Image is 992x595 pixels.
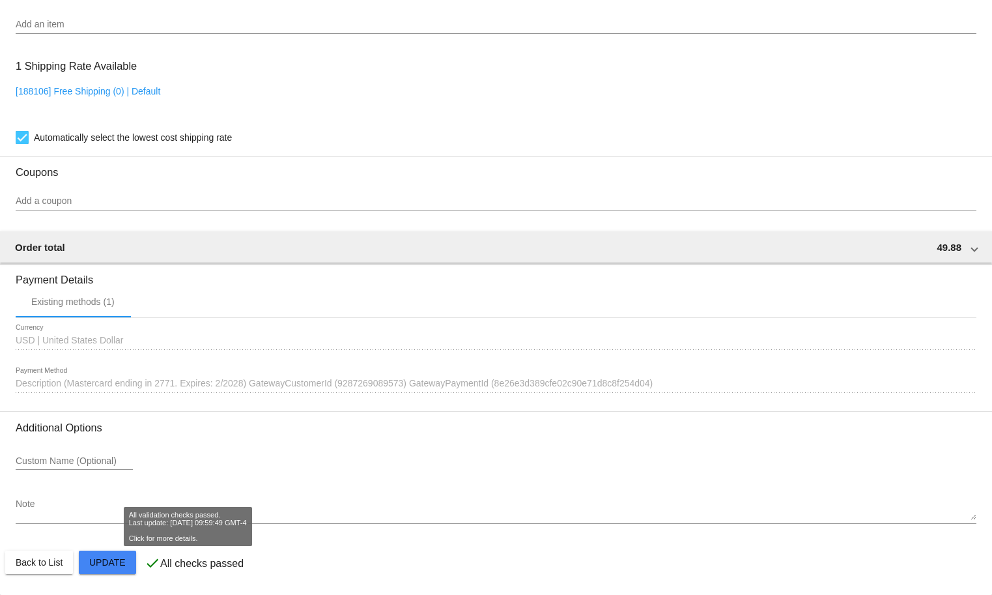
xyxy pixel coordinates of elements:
span: Back to List [16,557,63,568]
button: Back to List [5,551,73,574]
input: Add a coupon [16,196,976,207]
h3: 1 Shipping Rate Available [16,52,137,80]
span: Order total [15,242,65,253]
input: Custom Name (Optional) [16,456,133,467]
span: Automatically select the lowest cost shipping rate [34,130,232,145]
h3: Payment Details [16,264,976,286]
mat-icon: check [145,555,160,571]
span: 49.88 [937,242,961,253]
h3: Additional Options [16,422,976,434]
a: [188106] Free Shipping (0) | Default [16,86,160,96]
span: USD | United States Dollar [16,335,123,345]
h3: Coupons [16,156,976,179]
button: Update [79,551,136,574]
span: Description (Mastercard ending in 2771. Expires: 2/2028) GatewayCustomerId (9287269089573) Gatewa... [16,378,653,388]
input: Add an item [16,20,976,30]
p: All checks passed [160,558,244,570]
div: Existing methods (1) [31,297,115,307]
span: Update [89,557,126,568]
